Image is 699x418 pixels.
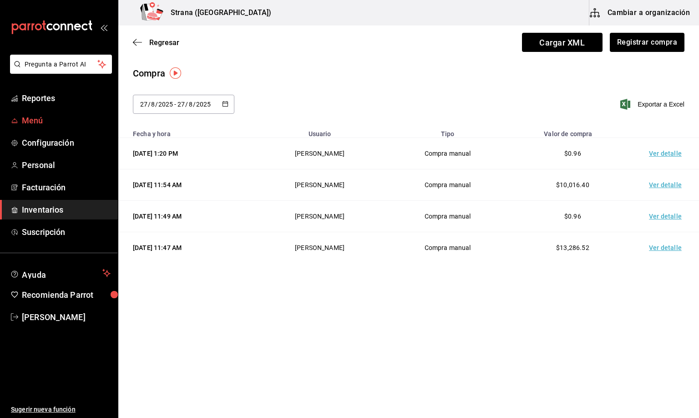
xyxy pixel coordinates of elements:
span: / [185,101,188,108]
span: / [148,101,151,108]
span: Facturación [22,181,111,194]
td: [PERSON_NAME] [254,169,385,201]
th: Tipo [385,125,510,138]
span: Sugerir nueva función [11,405,111,414]
input: Year [158,101,173,108]
input: Month [188,101,193,108]
div: [DATE] 11:54 AM [133,180,243,189]
th: Valor de compra [510,125,635,138]
span: $0.96 [564,213,581,220]
button: Regresar [133,38,179,47]
td: [PERSON_NAME] [254,138,385,169]
h3: Strana ([GEOGRAPHIC_DATA]) [163,7,271,18]
span: Cargar XML [522,33,603,52]
button: Registrar compra [610,33,684,52]
span: / [155,101,158,108]
span: - [174,101,176,108]
span: [PERSON_NAME] [22,311,111,323]
span: Personal [22,159,111,171]
input: Day [177,101,185,108]
img: Tooltip marker [170,67,181,79]
div: [DATE] 11:47 AM [133,243,243,252]
td: Ver detalle [635,201,699,232]
input: Day [140,101,148,108]
th: Usuario [254,125,385,138]
div: Compra [133,66,165,80]
span: Pregunta a Parrot AI [25,60,98,69]
div: [DATE] 1:20 PM [133,149,243,158]
button: open_drawer_menu [100,24,107,31]
span: $0.96 [564,150,581,157]
span: / [193,101,196,108]
span: Menú [22,114,111,127]
span: $13,286.52 [556,244,589,251]
button: Pregunta a Parrot AI [10,55,112,74]
td: [PERSON_NAME] [254,201,385,232]
span: Recomienda Parrot [22,289,111,301]
span: Configuración [22,137,111,149]
th: Fecha y hora [118,125,254,138]
td: [PERSON_NAME] [254,232,385,264]
td: Compra manual [385,232,510,264]
span: Regresar [149,38,179,47]
td: Ver detalle [635,138,699,169]
input: Year [196,101,211,108]
td: Compra manual [385,169,510,201]
td: Compra manual [385,138,510,169]
span: Suscripción [22,226,111,238]
button: Exportar a Excel [622,99,684,110]
span: Ayuda [22,268,99,279]
td: Ver detalle [635,232,699,264]
td: Compra manual [385,201,510,232]
span: $10,016.40 [556,181,589,189]
input: Month [151,101,155,108]
span: Reportes [22,92,111,104]
td: Ver detalle [635,169,699,201]
div: [DATE] 11:49 AM [133,212,243,221]
a: Pregunta a Parrot AI [6,66,112,76]
span: Inventarios [22,204,111,216]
